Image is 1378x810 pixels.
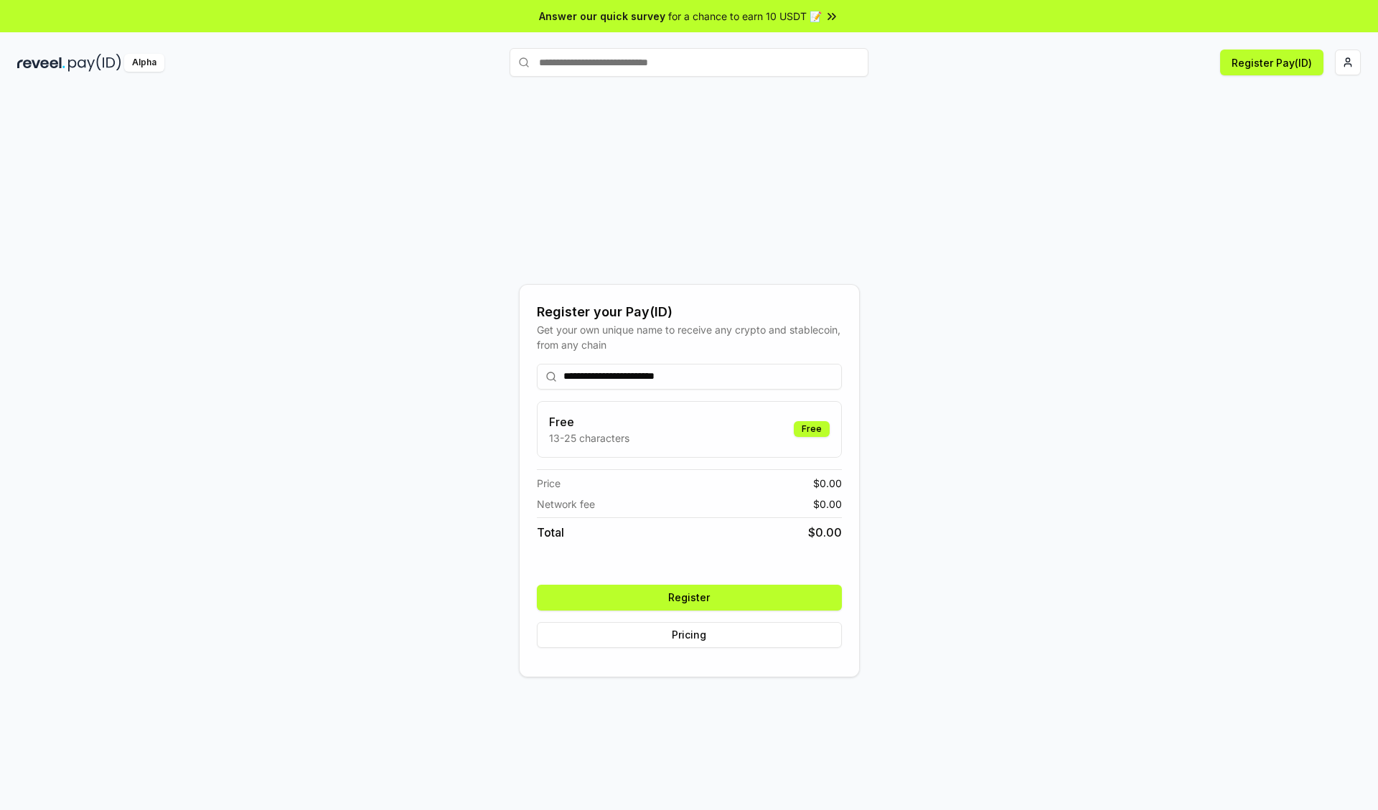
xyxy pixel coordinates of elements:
[668,9,822,24] span: for a chance to earn 10 USDT 📝
[537,322,842,352] div: Get your own unique name to receive any crypto and stablecoin, from any chain
[68,54,121,72] img: pay_id
[1220,50,1323,75] button: Register Pay(ID)
[537,496,595,512] span: Network fee
[813,476,842,491] span: $ 0.00
[549,413,629,430] h3: Free
[813,496,842,512] span: $ 0.00
[537,476,561,491] span: Price
[537,302,842,322] div: Register your Pay(ID)
[537,622,842,648] button: Pricing
[539,9,665,24] span: Answer our quick survey
[549,430,629,446] p: 13-25 characters
[794,421,830,437] div: Free
[537,585,842,611] button: Register
[124,54,164,72] div: Alpha
[537,524,564,541] span: Total
[17,54,65,72] img: reveel_dark
[808,524,842,541] span: $ 0.00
